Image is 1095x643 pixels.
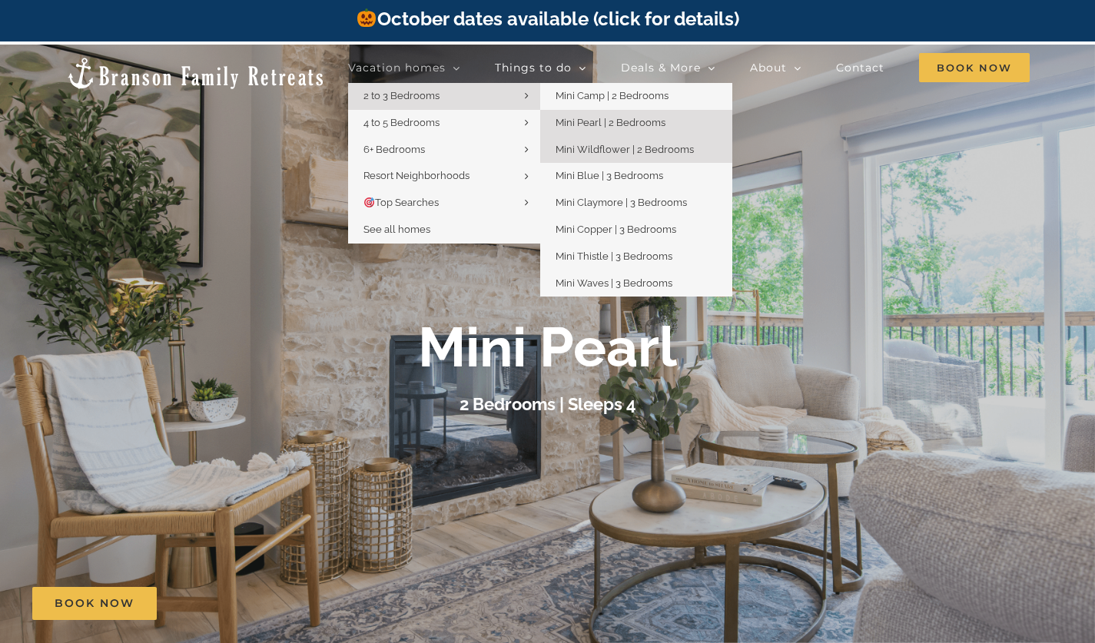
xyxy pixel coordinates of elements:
[556,90,669,101] span: Mini Camp | 2 Bedrooms
[65,56,326,91] img: Branson Family Retreats Logo
[348,62,446,73] span: Vacation homes
[621,62,701,73] span: Deals & More
[621,52,715,83] a: Deals & More
[750,62,787,73] span: About
[363,90,440,101] span: 2 to 3 Bedrooms
[348,52,1030,83] nav: Main Menu
[556,197,687,208] span: Mini Claymore | 3 Bedrooms
[540,190,732,217] a: Mini Claymore | 3 Bedrooms
[363,117,440,128] span: 4 to 5 Bedrooms
[540,83,732,110] a: Mini Camp | 2 Bedrooms
[418,314,677,380] b: Mini Pearl
[348,52,460,83] a: Vacation homes
[495,52,586,83] a: Things to do
[348,217,540,244] a: See all homes
[32,587,157,620] a: Book Now
[363,224,430,235] span: See all homes
[540,270,732,297] a: Mini Waves | 3 Bedrooms
[540,137,732,164] a: Mini Wildflower | 2 Bedrooms
[556,277,672,289] span: Mini Waves | 3 Bedrooms
[348,110,540,137] a: 4 to 5 Bedrooms
[556,170,663,181] span: Mini Blue | 3 Bedrooms
[836,52,884,83] a: Contact
[460,394,636,414] h3: 2 Bedrooms | Sleeps 4
[556,250,672,262] span: Mini Thistle | 3 Bedrooms
[540,110,732,137] a: Mini Pearl | 2 Bedrooms
[356,8,738,30] a: October dates available (click for details)
[363,144,425,155] span: 6+ Bedrooms
[348,190,540,217] a: 🎯Top Searches
[540,217,732,244] a: Mini Copper | 3 Bedrooms
[55,597,134,610] span: Book Now
[363,197,439,208] span: Top Searches
[556,117,665,128] span: Mini Pearl | 2 Bedrooms
[363,170,470,181] span: Resort Neighborhoods
[556,224,676,235] span: Mini Copper | 3 Bedrooms
[836,62,884,73] span: Contact
[495,62,572,73] span: Things to do
[364,197,374,207] img: 🎯
[348,137,540,164] a: 6+ Bedrooms
[750,52,801,83] a: About
[348,163,540,190] a: Resort Neighborhoods
[556,144,694,155] span: Mini Wildflower | 2 Bedrooms
[919,53,1030,82] span: Book Now
[357,8,376,27] img: 🎃
[348,83,540,110] a: 2 to 3 Bedrooms
[540,244,732,270] a: Mini Thistle | 3 Bedrooms
[540,163,732,190] a: Mini Blue | 3 Bedrooms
